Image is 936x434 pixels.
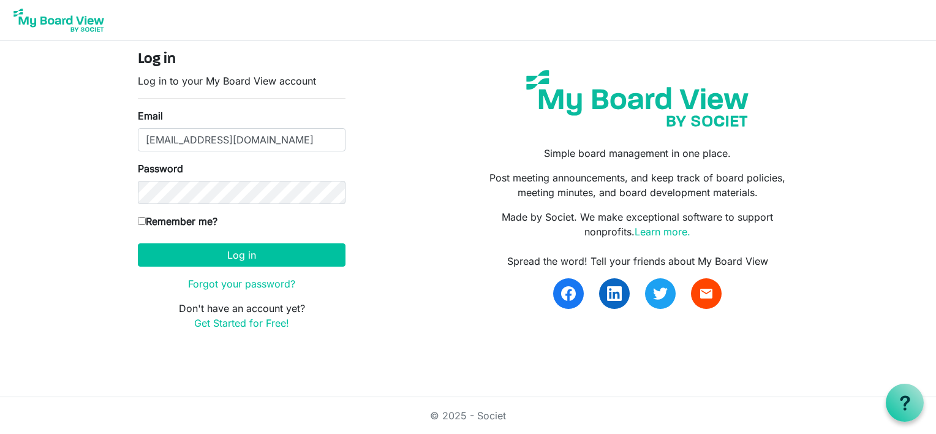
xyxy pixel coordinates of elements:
a: © 2025 - Societ [430,409,506,422]
p: Simple board management in one place. [477,146,798,161]
a: Learn more. [635,226,690,238]
label: Email [138,108,163,123]
label: Remember me? [138,214,217,229]
a: email [691,278,722,309]
img: facebook.svg [561,286,576,301]
p: Don't have an account yet? [138,301,345,330]
label: Password [138,161,183,176]
img: twitter.svg [653,286,668,301]
p: Log in to your My Board View account [138,74,345,88]
input: Remember me? [138,217,146,225]
a: Forgot your password? [188,278,295,290]
img: My Board View Logo [10,5,108,36]
a: Get Started for Free! [194,317,289,329]
p: Post meeting announcements, and keep track of board policies, meeting minutes, and board developm... [477,170,798,200]
p: Made by Societ. We make exceptional software to support nonprofits. [477,210,798,239]
img: my-board-view-societ.svg [517,61,758,136]
span: email [699,286,714,301]
img: linkedin.svg [607,286,622,301]
div: Spread the word! Tell your friends about My Board View [477,254,798,268]
h4: Log in [138,51,345,69]
button: Log in [138,243,345,267]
